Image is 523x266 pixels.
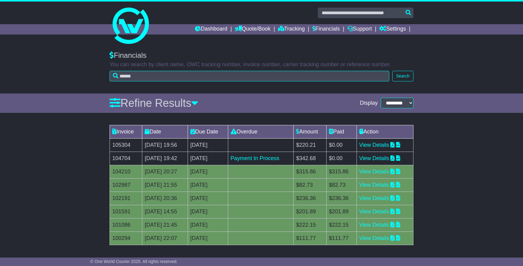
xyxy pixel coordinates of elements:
a: Tracking [278,24,305,34]
td: Invoice [110,125,142,138]
td: Action [357,125,413,138]
a: Support [347,24,372,34]
td: 102191 [110,192,142,205]
a: View Details [359,209,389,215]
button: Search [392,71,413,81]
a: Settings [379,24,406,34]
td: [DATE] [188,205,228,218]
td: $0.00 [326,152,357,165]
td: [DATE] 21:45 [142,218,188,232]
td: [DATE] 20:27 [142,165,188,178]
td: $201.89 [294,205,326,218]
td: [DATE] [188,218,228,232]
td: [DATE] 14:55 [142,205,188,218]
td: 101086 [110,218,142,232]
td: [DATE] 19:56 [142,138,188,152]
td: Paid [326,125,357,138]
td: 101591 [110,205,142,218]
td: [DATE] [188,165,228,178]
td: 100294 [110,232,142,245]
td: Amount [294,125,326,138]
td: $236.36 [326,192,357,205]
span: Display [360,100,378,107]
td: $201.89 [326,205,357,218]
p: You can search by client name, OWC tracking number, invoice number, carrier tracking number or re... [110,61,413,68]
a: View Details [359,142,389,148]
a: View Details [359,155,389,161]
a: Refine Results [110,97,198,109]
td: [DATE] [188,192,228,205]
td: [DATE] [188,232,228,245]
td: [DATE] [188,178,228,192]
span: © One World Courier 2025. All rights reserved. [90,259,178,264]
td: [DATE] 22:07 [142,232,188,245]
td: 105304 [110,138,142,152]
a: Quote/Book [235,24,271,34]
td: $111.77 [326,232,357,245]
td: 102987 [110,178,142,192]
td: $220.21 [294,138,326,152]
td: 104704 [110,152,142,165]
td: $342.68 [294,152,326,165]
td: $236.36 [294,192,326,205]
a: Dashboard [195,24,227,34]
td: [DATE] 21:55 [142,178,188,192]
a: View Details [359,182,389,188]
td: $222.15 [326,218,357,232]
a: View Details [359,169,389,175]
a: View Details [359,195,389,201]
div: Financials [110,51,413,60]
td: [DATE] [188,138,228,152]
td: $315.86 [294,165,326,178]
td: Date [142,125,188,138]
a: View Details [359,222,389,228]
td: Due Date [188,125,228,138]
td: $222.15 [294,218,326,232]
td: 104210 [110,165,142,178]
td: [DATE] 19:42 [142,152,188,165]
td: $0.00 [326,138,357,152]
td: $111.77 [294,232,326,245]
td: $82.73 [294,178,326,192]
a: View Details [359,235,389,241]
td: $82.73 [326,178,357,192]
td: Overdue [228,125,294,138]
td: [DATE] [188,152,228,165]
td: $315.86 [326,165,357,178]
a: Financials [312,24,340,34]
div: Payment In Process [231,154,291,163]
td: [DATE] 20:36 [142,192,188,205]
